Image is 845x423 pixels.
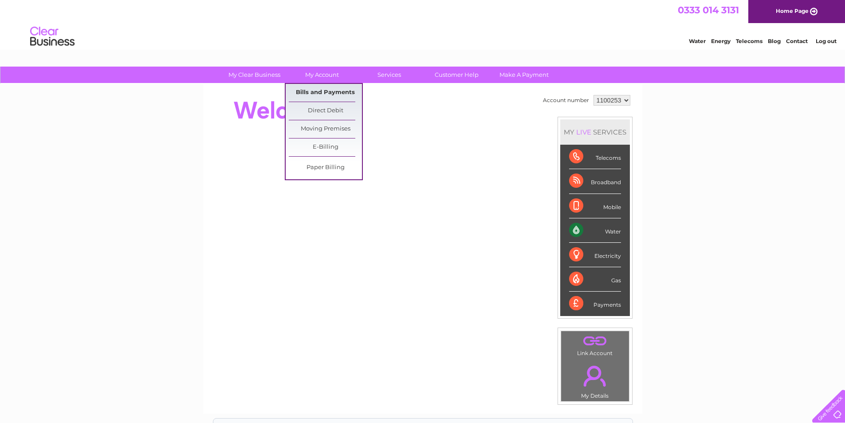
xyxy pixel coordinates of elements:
[561,331,629,359] td: Link Account
[574,128,593,136] div: LIVE
[541,93,591,108] td: Account number
[569,145,621,169] div: Telecoms
[213,5,633,43] div: Clear Business is a trading name of Verastar Limited (registered in [GEOGRAPHIC_DATA] No. 3667643...
[218,67,291,83] a: My Clear Business
[560,119,630,145] div: MY SERVICES
[487,67,561,83] a: Make A Payment
[736,38,762,44] a: Telecoms
[563,360,627,391] a: .
[30,23,75,50] img: logo.png
[289,120,362,138] a: Moving Premises
[768,38,781,44] a: Blog
[420,67,493,83] a: Customer Help
[285,67,358,83] a: My Account
[569,292,621,316] div: Payments
[289,138,362,156] a: E-Billing
[563,333,627,349] a: .
[689,38,706,44] a: Water
[711,38,731,44] a: Energy
[289,102,362,120] a: Direct Debit
[816,38,837,44] a: Log out
[786,38,808,44] a: Contact
[561,358,629,402] td: My Details
[289,159,362,177] a: Paper Billing
[569,243,621,267] div: Electricity
[678,4,739,16] a: 0333 014 3131
[569,267,621,292] div: Gas
[569,169,621,194] div: Broadband
[569,194,621,218] div: Mobile
[353,67,426,83] a: Services
[569,218,621,243] div: Water
[289,84,362,102] a: Bills and Payments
